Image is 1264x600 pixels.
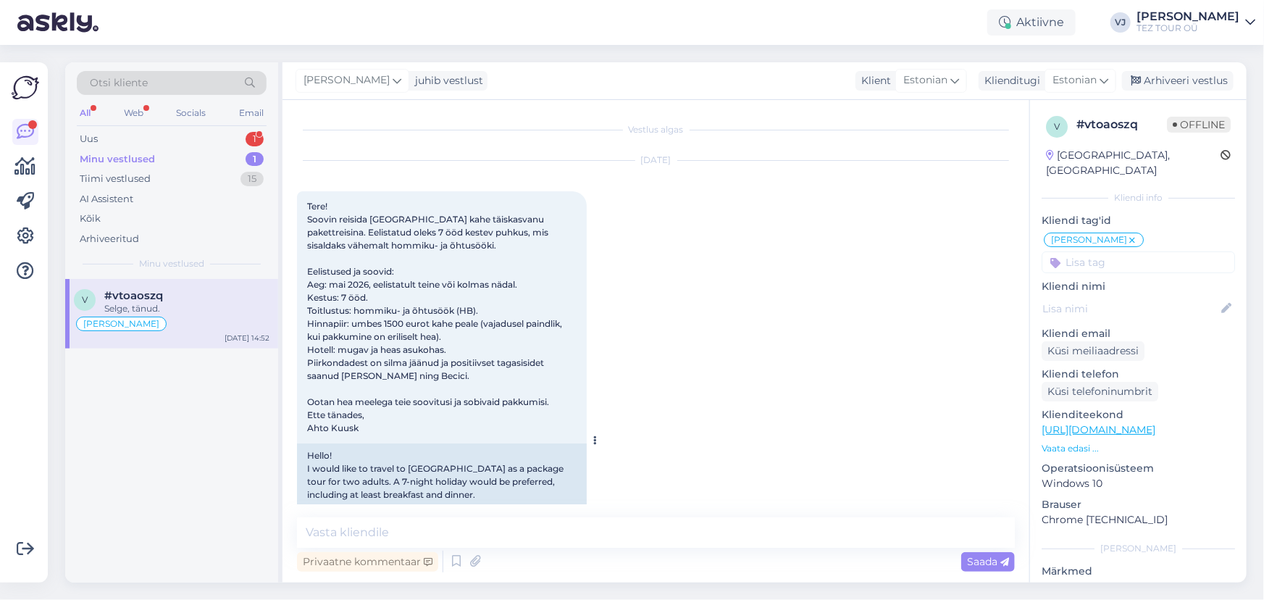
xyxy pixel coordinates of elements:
[12,74,39,101] img: Askly Logo
[1042,423,1155,436] a: [URL][DOMAIN_NAME]
[855,73,891,88] div: Klient
[903,72,947,88] span: Estonian
[104,289,163,302] span: #vtoaoszq
[1042,213,1235,228] p: Kliendi tag'id
[1042,301,1218,317] input: Lisa nimi
[1076,116,1167,133] div: # vtoaoszq
[80,192,133,207] div: AI Assistent
[173,104,209,122] div: Socials
[1042,382,1158,401] div: Küsi telefoninumbrit
[121,104,146,122] div: Web
[1137,11,1255,34] a: [PERSON_NAME]TEZ TOUR OÜ
[82,294,88,305] span: v
[1110,12,1131,33] div: VJ
[1042,251,1235,273] input: Lisa tag
[1046,148,1221,178] div: [GEOGRAPHIC_DATA], [GEOGRAPHIC_DATA]
[1042,476,1235,491] p: Windows 10
[297,123,1015,136] div: Vestlus algas
[1042,279,1235,294] p: Kliendi nimi
[246,152,264,167] div: 1
[225,333,269,343] div: [DATE] 14:52
[236,104,267,122] div: Email
[1042,191,1235,204] div: Kliendi info
[1167,117,1231,133] span: Offline
[80,172,151,186] div: Tiimi vestlused
[297,154,1015,167] div: [DATE]
[240,172,264,186] div: 15
[1042,461,1235,476] p: Operatsioonisüsteem
[80,232,139,246] div: Arhiveeritud
[304,72,390,88] span: [PERSON_NAME]
[1042,497,1235,512] p: Brauser
[1051,236,1127,244] span: [PERSON_NAME]
[1042,542,1235,555] div: [PERSON_NAME]
[1042,407,1235,422] p: Klienditeekond
[77,104,93,122] div: All
[90,75,148,91] span: Otsi kliente
[1042,512,1235,528] p: Chrome [TECHNICAL_ID]
[307,201,564,433] span: Tere! Soovin reisida [GEOGRAPHIC_DATA] kahe täiskasvanu pakettreisina. Eelistatud oleks 7 ööd kes...
[1052,72,1097,88] span: Estonian
[80,132,98,146] div: Uus
[1137,11,1239,22] div: [PERSON_NAME]
[80,152,155,167] div: Minu vestlused
[987,9,1076,36] div: Aktiivne
[1042,367,1235,382] p: Kliendi telefon
[409,73,483,88] div: juhib vestlust
[1042,326,1235,341] p: Kliendi email
[1054,121,1060,132] span: v
[104,302,269,315] div: Selge, tänud.
[967,555,1009,568] span: Saada
[1042,442,1235,455] p: Vaata edasi ...
[80,212,101,226] div: Kõik
[83,320,159,328] span: [PERSON_NAME]
[1137,22,1239,34] div: TEZ TOUR OÜ
[1042,341,1144,361] div: Küsi meiliaadressi
[1122,71,1234,91] div: Arhiveeri vestlus
[979,73,1040,88] div: Klienditugi
[139,257,204,270] span: Minu vestlused
[1042,564,1235,579] p: Märkmed
[297,552,438,572] div: Privaatne kommentaar
[246,132,264,146] div: 1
